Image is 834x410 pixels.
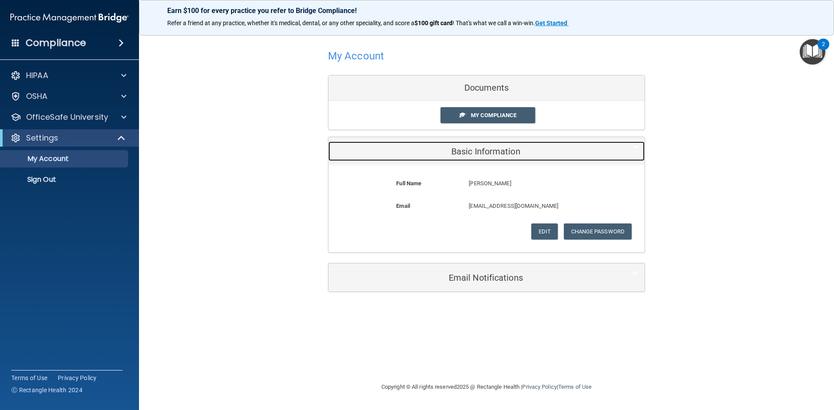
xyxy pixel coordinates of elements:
[26,37,86,49] h4: Compliance
[396,180,421,187] b: Full Name
[328,373,645,401] div: Copyright © All rights reserved 2025 @ Rectangle Health | |
[396,203,410,209] b: Email
[335,268,638,287] a: Email Notifications
[26,70,48,81] p: HIPAA
[469,178,601,189] p: [PERSON_NAME]
[800,39,825,65] button: Open Resource Center, 2 new notifications
[26,133,58,143] p: Settings
[471,112,516,118] span: My Compliance
[6,175,124,184] p: Sign Out
[469,201,601,211] p: [EMAIL_ADDRESS][DOMAIN_NAME]
[335,141,638,161] a: Basic Information
[58,374,97,382] a: Privacy Policy
[558,384,592,390] a: Terms of Use
[10,91,126,102] a: OSHA
[335,273,612,282] h5: Email Notifications
[10,112,126,122] a: OfficeSafe University
[10,133,126,143] a: Settings
[335,147,612,156] h5: Basic Information
[522,384,556,390] a: Privacy Policy
[564,223,632,239] button: Change Password
[328,50,384,62] h4: My Account
[11,374,47,382] a: Terms of Use
[11,386,83,394] span: Ⓒ Rectangle Health 2024
[822,44,825,56] div: 2
[167,7,806,15] p: Earn $100 for every practice you refer to Bridge Compliance!
[535,20,567,26] strong: Get Started
[535,20,569,26] a: Get Started
[414,20,453,26] strong: $100 gift card
[10,9,129,26] img: PMB logo
[26,112,108,122] p: OfficeSafe University
[26,91,48,102] p: OSHA
[167,20,414,26] span: Refer a friend at any practice, whether it's medical, dental, or any other speciality, and score a
[453,20,535,26] span: ! That's what we call a win-win.
[531,223,558,239] button: Edit
[6,154,124,163] p: My Account
[10,70,126,81] a: HIPAA
[328,75,645,101] div: Documents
